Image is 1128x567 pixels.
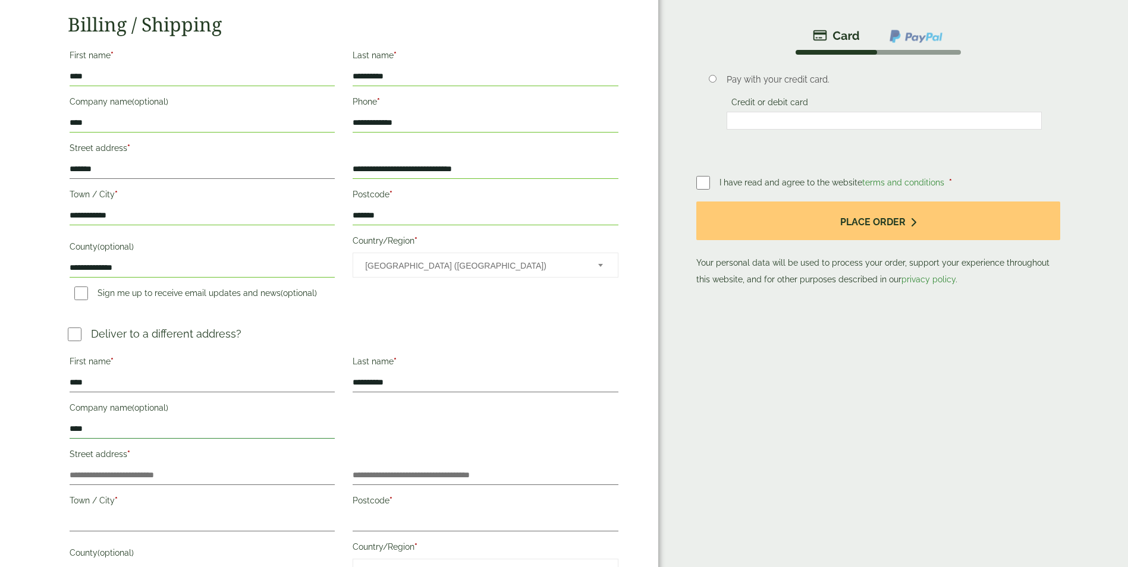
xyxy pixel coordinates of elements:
abbr: required [414,236,417,245]
h2: Billing / Shipping [68,13,620,36]
label: Last name [353,47,618,67]
p: Deliver to a different address? [91,326,241,342]
abbr: required [115,496,118,505]
label: Last name [353,353,618,373]
p: Pay with your credit card. [727,73,1042,86]
label: Country/Region [353,538,618,559]
abbr: required [115,190,118,199]
label: First name [70,353,335,373]
label: First name [70,47,335,67]
a: privacy policy [901,275,956,284]
label: Street address [70,446,335,466]
label: Credit or debit card [727,97,813,111]
label: County [70,544,335,565]
span: (optional) [281,288,317,298]
span: (optional) [98,242,134,251]
label: Phone [353,93,618,114]
img: stripe.png [813,29,860,43]
abbr: required [127,449,130,459]
abbr: required [111,51,114,60]
label: Town / City [70,492,335,512]
span: (optional) [98,548,134,557]
span: United Kingdom (UK) [365,253,582,278]
abbr: required [377,97,380,106]
abbr: required [389,496,392,505]
abbr: required [389,190,392,199]
label: County [70,238,335,259]
abbr: required [127,143,130,153]
label: Street address [70,140,335,160]
abbr: required [394,51,397,60]
span: (optional) [132,97,168,106]
abbr: required [949,178,952,187]
p: Your personal data will be used to process your order, support your experience throughout this we... [696,201,1061,288]
abbr: required [111,357,114,366]
abbr: required [414,542,417,552]
label: Company name [70,93,335,114]
img: ppcp-gateway.png [888,29,944,44]
span: (optional) [132,403,168,412]
input: Sign me up to receive email updates and news(optional) [74,286,88,300]
button: Place order [696,201,1061,240]
abbr: required [394,357,397,366]
a: terms and conditions [862,178,944,187]
iframe: Secure card payment input frame [730,115,1038,126]
label: Postcode [353,492,618,512]
span: I have read and agree to the website [719,178,947,187]
label: Sign me up to receive email updates and news [70,288,322,301]
label: Town / City [70,186,335,206]
label: Postcode [353,186,618,206]
label: Company name [70,399,335,420]
span: Country/Region [353,253,618,278]
label: Country/Region [353,232,618,253]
